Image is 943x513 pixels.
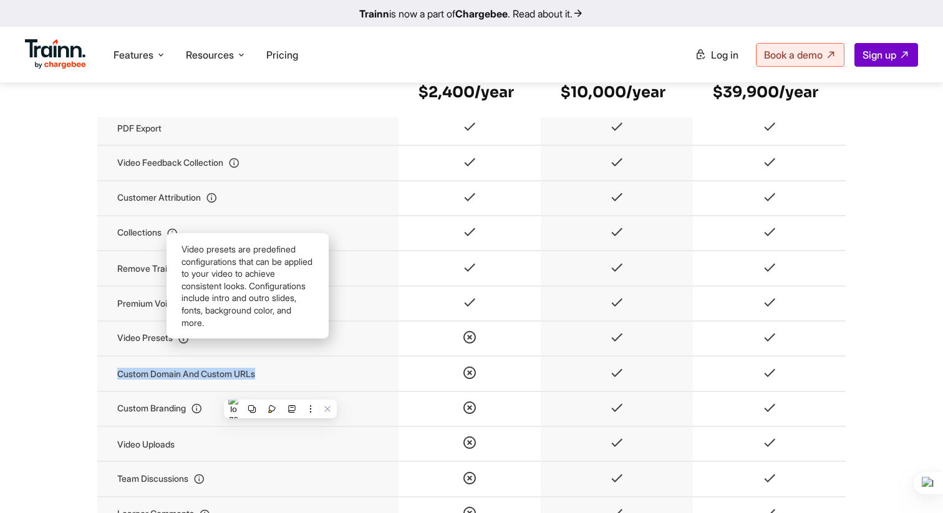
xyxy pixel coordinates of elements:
[561,82,673,102] h6: $10,000/year
[97,461,399,496] td: Team discussions
[711,49,738,61] span: Log in
[97,321,399,356] td: Video presets
[97,110,399,145] td: PDF export
[863,49,896,61] span: Sign up
[687,44,746,66] a: Log in
[359,7,389,20] b: Trainn
[756,43,844,67] a: Book a demo
[25,39,86,69] img: Trainn Logo
[854,43,918,67] a: Sign up
[97,426,399,461] td: Video uploads
[97,356,399,391] td: Custom domain and custom URLs
[97,145,399,180] td: Video feedback collection
[114,48,153,62] span: Features
[266,49,298,61] a: Pricing
[97,391,399,426] td: Custom branding
[186,48,234,62] span: Resources
[764,49,823,61] span: Book a demo
[881,453,943,513] iframe: Chat Widget
[713,82,826,102] h6: $39,900/year
[455,7,508,20] b: Chargebee
[97,216,399,251] td: Collections
[418,82,521,102] h6: $2,400/year
[97,251,399,285] td: Remove Trainn watermark
[97,181,399,216] td: Customer attribution
[97,286,399,321] td: Premium voices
